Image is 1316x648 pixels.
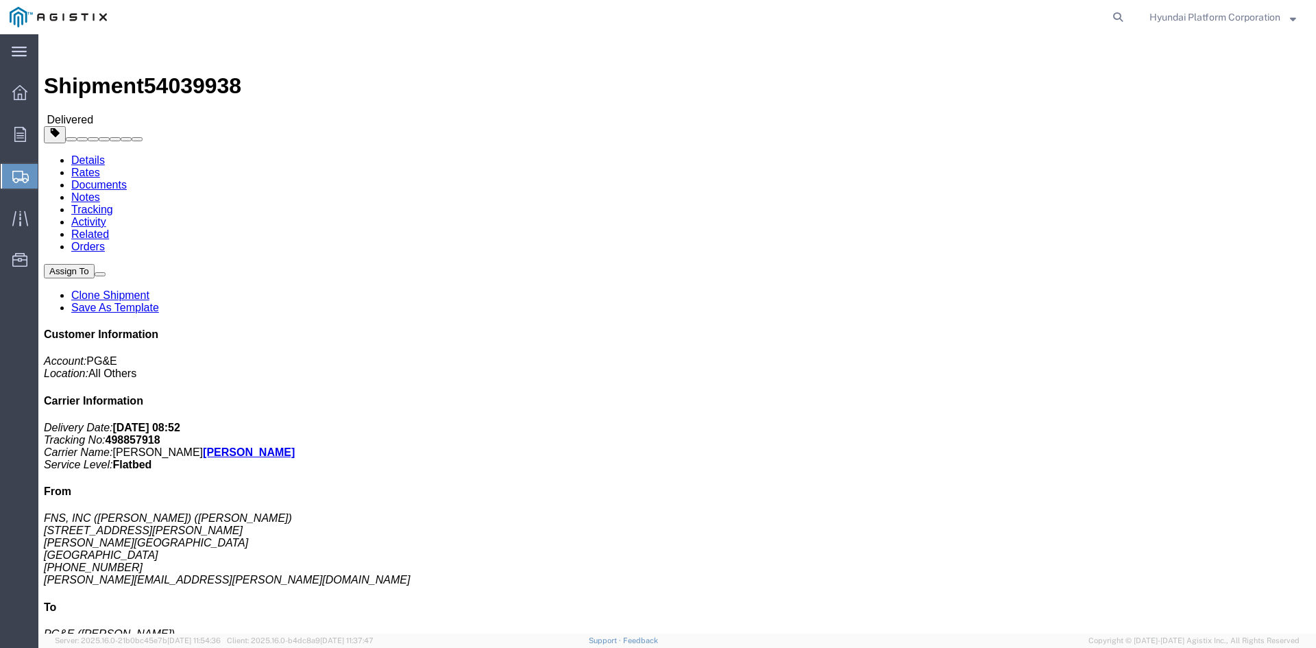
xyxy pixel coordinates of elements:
button: Hyundai Platform Corporation [1149,9,1297,25]
span: Client: 2025.16.0-b4dc8a9 [227,636,374,645]
span: Copyright © [DATE]-[DATE] Agistix Inc., All Rights Reserved [1088,635,1300,647]
span: [DATE] 11:54:36 [167,636,221,645]
span: Server: 2025.16.0-21b0bc45e7b [55,636,221,645]
a: Feedback [623,636,658,645]
span: [DATE] 11:37:47 [320,636,374,645]
img: logo [10,7,107,27]
iframe: FS Legacy Container [38,34,1316,634]
span: Hyundai Platform Corporation [1149,10,1280,25]
a: Support [589,636,623,645]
